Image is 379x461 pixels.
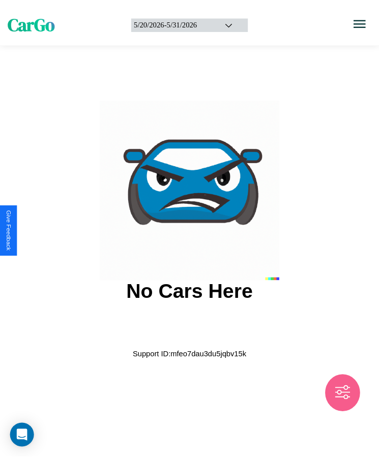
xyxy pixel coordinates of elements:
h2: No Cars Here [129,281,257,304]
p: Support ID: mfeo7dau3du5jqbv15k [135,349,251,363]
div: 5 / 20 / 2026 - 5 / 31 / 2026 [136,17,216,25]
img: car [102,98,285,281]
div: Open Intercom Messenger [10,426,35,451]
span: CarGo [8,9,56,33]
div: Give Feedback [5,210,12,251]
